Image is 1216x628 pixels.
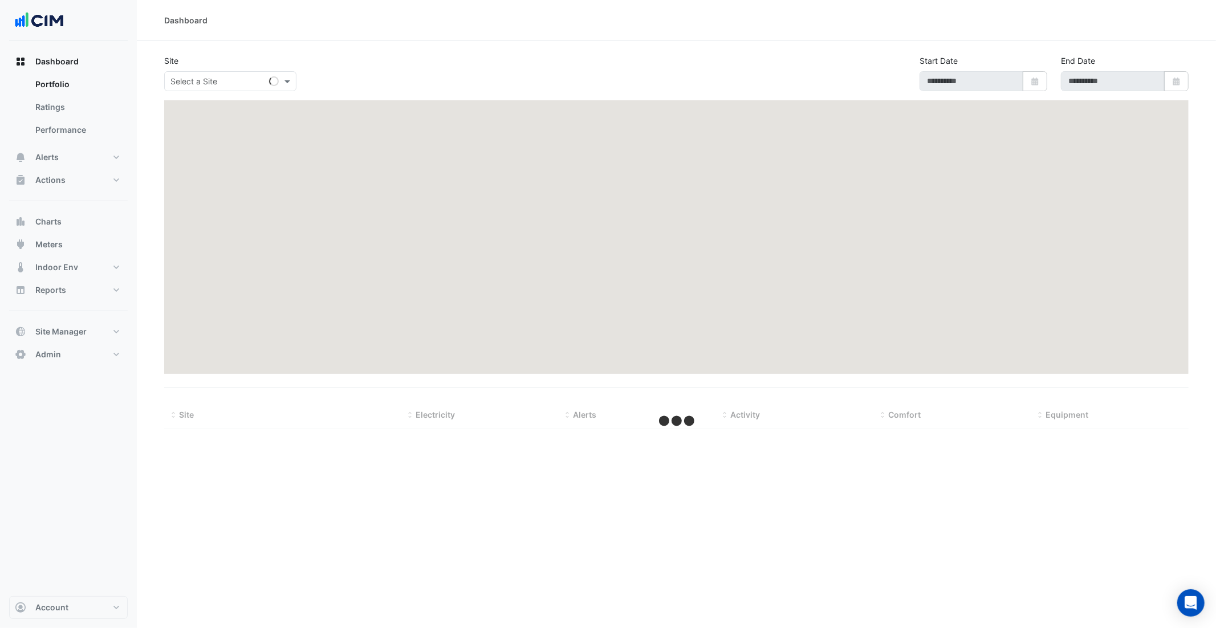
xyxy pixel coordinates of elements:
span: Account [35,602,68,613]
app-icon: Admin [15,349,26,360]
span: Charts [35,216,62,227]
button: Meters [9,233,128,256]
button: Actions [9,169,128,191]
button: Reports [9,279,128,301]
span: Alerts [573,410,596,419]
a: Portfolio [26,73,128,96]
span: Admin [35,349,61,360]
button: Admin [9,343,128,366]
span: Site Manager [35,326,87,337]
button: Dashboard [9,50,128,73]
label: Start Date [920,55,958,67]
a: Ratings [26,96,128,119]
label: End Date [1061,55,1095,67]
span: Reports [35,284,66,296]
label: Site [164,55,178,67]
span: Dashboard [35,56,79,67]
span: Comfort [888,410,921,419]
span: Alerts [35,152,59,163]
div: Dashboard [164,14,208,26]
button: Site Manager [9,320,128,343]
span: Electricity [416,410,455,419]
app-icon: Indoor Env [15,262,26,273]
app-icon: Meters [15,239,26,250]
a: Performance [26,119,128,141]
app-icon: Dashboard [15,56,26,67]
span: Site [179,410,194,419]
span: Equipment [1046,410,1089,419]
span: Actions [35,174,66,186]
app-icon: Reports [15,284,26,296]
app-icon: Site Manager [15,326,26,337]
span: Meters [35,239,63,250]
div: Open Intercom Messenger [1177,589,1205,617]
img: Company Logo [14,9,65,32]
button: Charts [9,210,128,233]
app-icon: Actions [15,174,26,186]
div: Dashboard [9,73,128,146]
app-icon: Alerts [15,152,26,163]
span: Indoor Env [35,262,78,273]
button: Indoor Env [9,256,128,279]
app-icon: Charts [15,216,26,227]
span: Activity [731,410,760,419]
button: Account [9,596,128,619]
button: Alerts [9,146,128,169]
